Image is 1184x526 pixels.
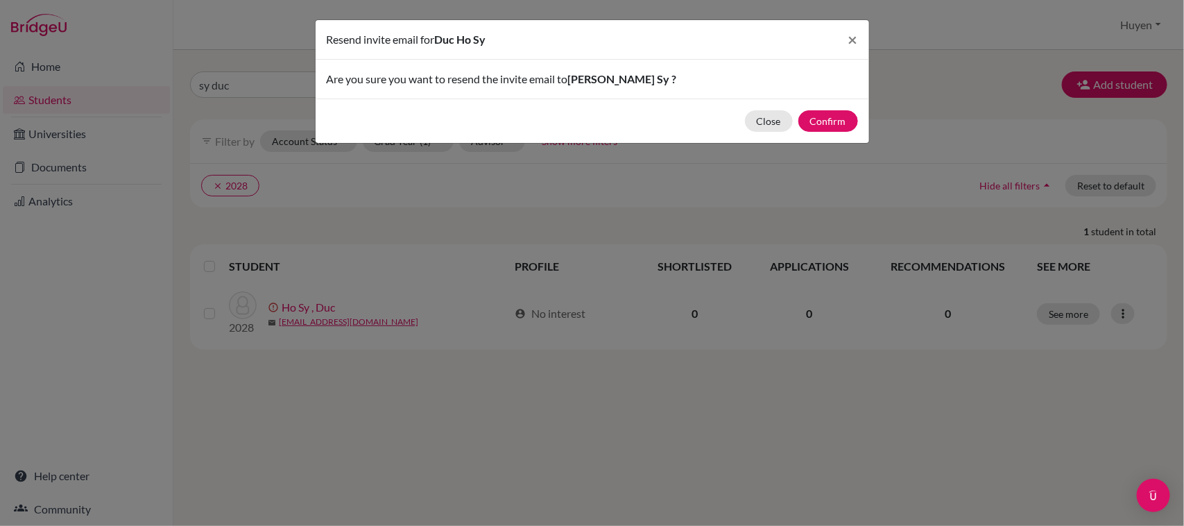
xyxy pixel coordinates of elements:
[745,110,793,132] button: Close
[837,20,869,59] button: Close
[798,110,858,132] button: Confirm
[568,72,677,85] span: [PERSON_NAME] Sy ?
[327,33,435,46] span: Resend invite email for
[848,29,858,49] span: ×
[327,71,858,87] p: Are you sure you want to resend the invite email to
[435,33,486,46] span: Duc Ho Sy
[1137,479,1170,512] div: Open Intercom Messenger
